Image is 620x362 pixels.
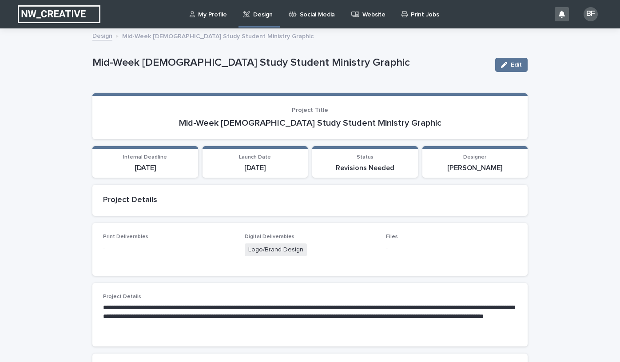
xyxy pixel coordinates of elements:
span: Logo/Brand Design [245,243,307,256]
div: BF [584,7,598,21]
span: Files [386,234,398,239]
p: Mid-Week [DEMOGRAPHIC_DATA] Study Student Ministry Graphic [92,56,488,69]
h2: Project Details [103,195,517,205]
img: EUIbKjtiSNGbmbK7PdmN [18,5,100,23]
p: - [386,243,517,253]
button: Edit [495,58,528,72]
span: Edit [511,62,522,68]
span: Project Title [292,107,328,113]
span: Project Details [103,294,141,299]
p: [DATE] [98,164,193,172]
span: Print Deliverables [103,234,148,239]
span: Status [357,155,374,160]
p: Revisions Needed [318,164,413,172]
p: [PERSON_NAME] [428,164,523,172]
span: Designer [463,155,486,160]
span: Internal Deadline [123,155,167,160]
span: Digital Deliverables [245,234,294,239]
p: [DATE] [208,164,303,172]
p: Mid-Week [DEMOGRAPHIC_DATA] Study Student Ministry Graphic [122,31,314,40]
p: - [103,243,234,253]
span: Launch Date [239,155,271,160]
p: Mid-Week [DEMOGRAPHIC_DATA] Study Student Ministry Graphic [103,118,517,128]
a: Design [92,30,112,40]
